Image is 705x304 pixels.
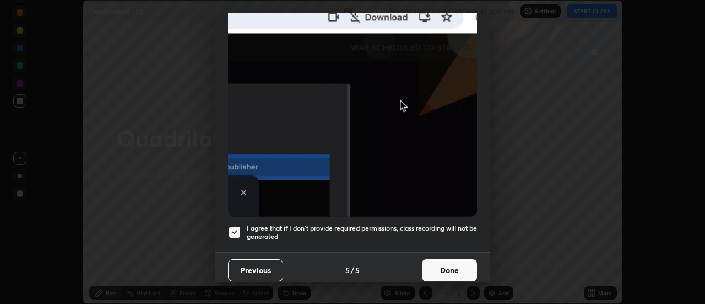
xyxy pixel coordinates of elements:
[422,259,477,281] button: Done
[345,264,350,276] h4: 5
[351,264,354,276] h4: /
[228,259,283,281] button: Previous
[355,264,360,276] h4: 5
[247,224,477,241] h5: I agree that if I don't provide required permissions, class recording will not be generated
